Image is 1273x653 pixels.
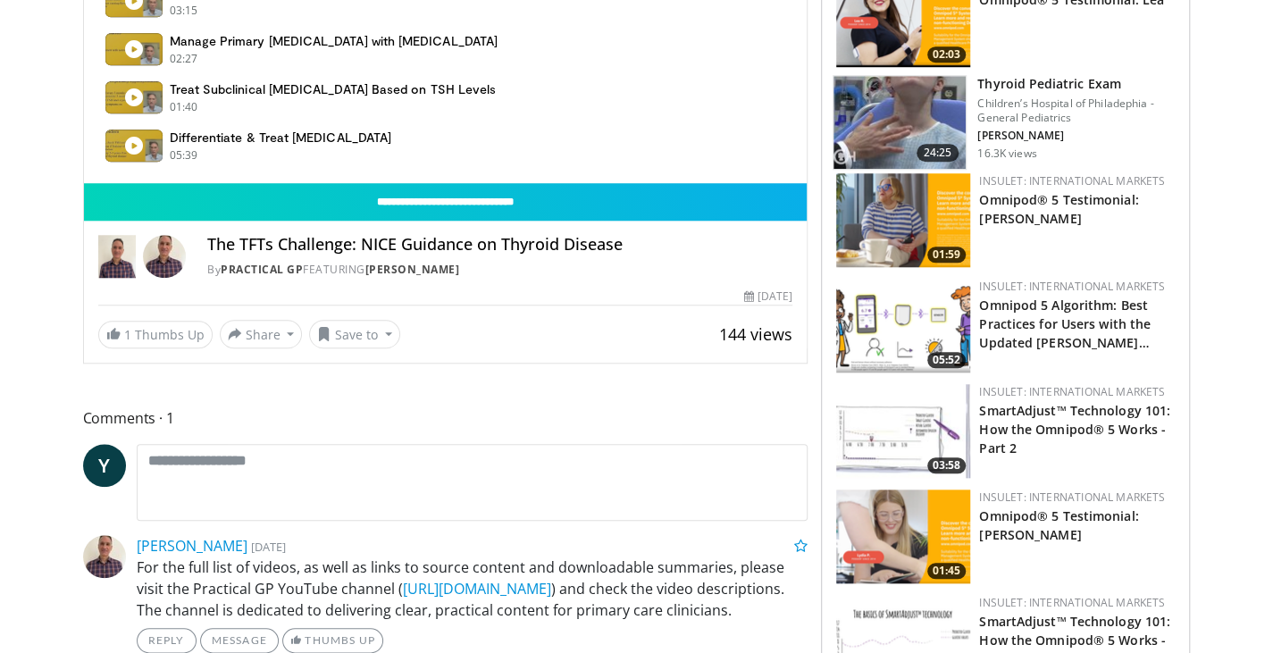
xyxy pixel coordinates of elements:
[170,51,198,67] p: 02:27
[98,321,213,348] a: 1 Thumbs Up
[927,563,966,579] span: 01:45
[927,457,966,473] span: 03:58
[719,323,792,345] span: 144 views
[833,76,966,169] img: 576742cb-950f-47b1-b49b-8023242b3cfa.150x105_q85_crop-smart_upscale.jpg
[977,75,1178,93] h3: Thyroid Pediatric Exam
[744,289,792,305] div: [DATE]
[83,406,808,430] span: Comments 1
[220,320,303,348] button: Share
[836,279,970,373] img: 28928f16-10b7-4d97-890d-06b5c2964f7d.png.150x105_q85_crop-smart_upscale.png
[917,144,959,162] span: 24:25
[251,539,286,555] small: [DATE]
[124,326,131,343] span: 1
[927,46,966,63] span: 02:03
[98,235,136,278] img: Practical GP
[170,147,198,163] p: 05:39
[221,262,303,277] a: Practical GP
[979,507,1138,543] a: Omnipod® 5 Testimonial: [PERSON_NAME]
[836,384,970,478] img: faa546c3-dae0-4fdc-828d-2598c80de5b5.150x105_q85_crop-smart_upscale.jpg
[977,96,1178,125] p: Children’s Hospital of Philadephia - General Pediatrics
[927,247,966,263] span: 01:59
[979,490,1165,505] a: Insulet: International Markets
[137,536,247,556] a: [PERSON_NAME]
[83,444,126,487] a: Y
[836,279,970,373] a: 05:52
[836,490,970,583] img: 6412a89f-84fb-4316-8812-202c7e632ae6.png.150x105_q85_crop-smart_upscale.png
[207,235,792,255] h4: The TFTs Challenge: NICE Guidance on Thyroid Disease
[979,191,1138,227] a: Omnipod® 5 Testimonial: [PERSON_NAME]
[836,173,970,267] img: 6d50c0dd-ba08-46d7-8ee2-cf2a961867be.png.150x105_q85_crop-smart_upscale.png
[309,320,400,348] button: Save to
[927,352,966,368] span: 05:52
[977,129,1178,143] p: [PERSON_NAME]
[977,147,1036,161] p: 16.3K views
[137,628,197,653] a: Reply
[170,33,498,49] h4: Manage Primary [MEDICAL_DATA] with [MEDICAL_DATA]
[364,262,459,277] a: [PERSON_NAME]
[170,99,198,115] p: 01:40
[170,130,392,146] h4: Differentiate & Treat [MEDICAL_DATA]
[979,402,1170,456] a: SmartAdjust™ Technology 101: How the Omnipod® 5 Works - Part 2
[170,81,497,97] h4: Treat Subclinical [MEDICAL_DATA] Based on TSH Levels
[143,235,186,278] img: Avatar
[137,557,808,621] p: For the full list of videos, as well as links to source content and downloadable summaries, pleas...
[836,173,970,267] a: 01:59
[836,384,970,478] a: 03:58
[282,628,383,653] a: Thumbs Up
[979,279,1165,294] a: Insulet: International Markets
[83,535,126,578] img: Avatar
[200,628,279,653] a: Message
[979,173,1165,188] a: Insulet: International Markets
[207,262,792,278] div: By FEATURING
[836,490,970,583] a: 01:45
[170,3,198,19] p: 03:15
[403,579,551,599] a: [URL][DOMAIN_NAME]
[979,384,1165,399] a: Insulet: International Markets
[979,297,1151,351] a: Omnipod 5 Algorithm: Best Practices for Users with the Updated [PERSON_NAME]…
[979,595,1165,610] a: Insulet: International Markets
[833,75,1178,170] a: 24:25 Thyroid Pediatric Exam Children’s Hospital of Philadephia - General Pediatrics [PERSON_NAME...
